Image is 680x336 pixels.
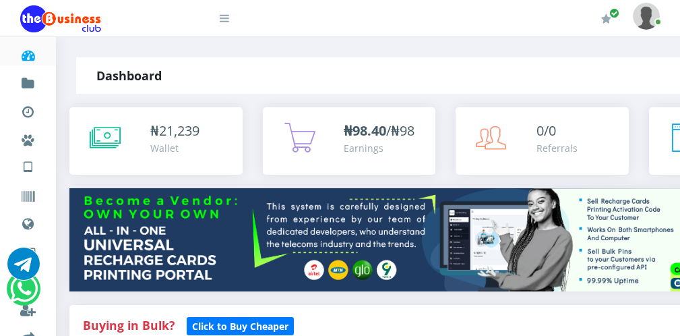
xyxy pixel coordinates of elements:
[20,235,36,267] a: Cable TV, Electricity
[633,3,660,29] img: User
[20,205,36,239] a: Data
[20,148,36,182] a: VTU
[20,178,36,211] a: Vouchers
[20,121,36,154] a: Miscellaneous Payments
[51,168,164,191] a: International VTU
[536,121,556,140] span: 0/0
[150,141,199,155] div: Wallet
[20,5,101,32] img: Logo
[51,148,164,171] a: Nigerian VTU
[20,36,36,69] a: Dashboard
[344,141,414,155] div: Earnings
[609,8,619,18] span: Renew/Upgrade Subscription
[263,107,436,175] a: ₦98.40/₦98 Earnings
[7,258,40,280] a: Chat for support
[601,13,611,24] i: Renew/Upgrade Subscription
[69,107,243,175] a: ₦21,239 Wallet
[187,317,294,333] a: Click to Buy Cheaper
[456,107,629,175] a: 0/0 Referrals
[344,121,386,140] b: ₦98.40
[344,121,414,140] span: /₦98
[10,283,38,305] a: Chat for support
[150,121,199,141] div: ₦
[159,121,199,140] span: 21,239
[20,291,36,324] a: Register a Referral
[192,320,288,333] b: Click to Buy Cheaper
[536,141,578,155] div: Referrals
[83,317,175,333] strong: Buying in Bulk?
[96,67,162,84] strong: Dashboard
[20,65,36,97] a: Fund wallet
[20,93,36,125] a: Transactions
